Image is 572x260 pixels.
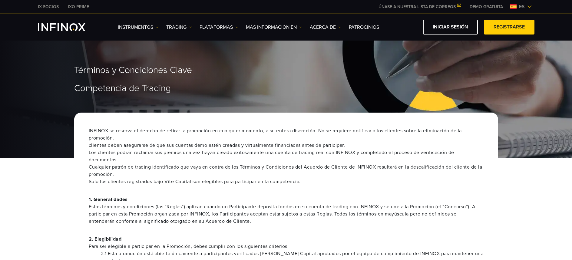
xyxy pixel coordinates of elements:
[89,142,484,149] li: clientes deben asegurarse de que sus cuentas demo estén creadas y virtualmente financiadas antes ...
[74,65,192,76] span: Términos y Condiciones Clave
[89,149,484,163] li: Los clientes podrán reclamar sus premios una vez hayan creado exitosamente una cuenta de trading ...
[89,178,484,185] li: Solo los clientes registrados bajo Vite Capital son elegibles para participar en la competencia.
[349,24,379,31] a: Patrocinios
[33,4,63,10] a: INFINOX
[89,163,484,178] li: Cualquier patrón de trading identificado que vaya en contra de los Términos y Condiciones del Acu...
[89,203,484,225] span: Estos términos y condiciones (las “Reglas”) aplican cuando un Participante deposita fondos en su ...
[465,4,508,10] a: INFINOX MENU
[89,127,484,142] li: INFINOX se reserva el derecho de retirar la promoción en cualquier momento, a su entera discreció...
[246,24,302,31] a: Más información en
[484,20,534,35] a: Registrarse
[200,24,238,31] a: PLATAFORMAS
[118,24,159,31] a: Instrumentos
[74,84,498,93] h1: Competencia de Trading
[38,23,100,31] a: INFINOX Logo
[310,24,341,31] a: ACERCA DE
[89,243,484,250] span: Para ser elegible a participar en la Promoción, debes cumplir con los siguientes criterios:
[517,3,527,10] span: es
[166,24,192,31] a: TRADING
[89,235,484,250] p: 2. Elegibilidad
[63,4,94,10] a: INFINOX
[89,196,484,225] p: 1. Generalidades
[374,4,465,9] a: ÚNASE A NUESTRA LISTA DE CORREOS
[423,20,478,35] a: Iniciar sesión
